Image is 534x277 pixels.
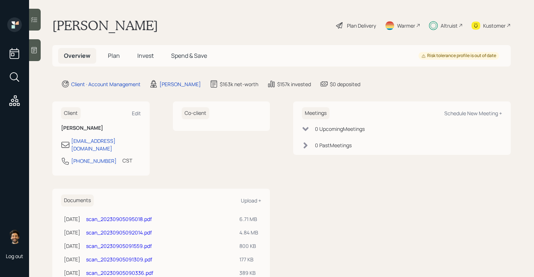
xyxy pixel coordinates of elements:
span: Invest [137,52,154,60]
div: 177 KB [239,256,258,263]
img: eric-schwartz-headshot.png [7,229,22,244]
a: scan_20230905091559.pdf [86,242,152,249]
div: Upload + [241,197,261,204]
div: [DATE] [64,269,80,277]
div: $163k net-worth [220,80,258,88]
div: 4.84 MB [239,229,258,236]
div: CST [122,157,132,164]
div: 0 Past Meeting s [315,141,352,149]
div: 0 Upcoming Meeting s [315,125,365,133]
div: Kustomer [483,22,506,29]
div: [DATE] [64,229,80,236]
h6: [PERSON_NAME] [61,125,141,131]
div: Log out [6,253,23,260]
div: [PHONE_NUMBER] [71,157,117,165]
a: scan_20230905091309.pdf [86,256,152,263]
span: Overview [64,52,90,60]
div: Risk tolerance profile is out of date [421,53,496,59]
h6: Client [61,107,81,119]
h1: [PERSON_NAME] [52,17,158,33]
div: Schedule New Meeting + [444,110,502,117]
h6: Co-client [182,107,209,119]
h6: Documents [61,194,94,206]
div: 6.71 MB [239,215,258,223]
h6: Meetings [302,107,329,119]
a: scan_20230905092014.pdf [86,229,152,236]
div: $157k invested [277,80,311,88]
div: [DATE] [64,215,80,223]
a: scan_20230905095018.pdf [86,216,152,222]
div: Warmer [397,22,415,29]
div: 800 KB [239,242,258,250]
div: [DATE] [64,242,80,250]
div: 389 KB [239,269,258,277]
a: scan_20230905090336.pdf [86,269,153,276]
div: [EMAIL_ADDRESS][DOMAIN_NAME] [71,137,141,152]
span: Spend & Save [171,52,207,60]
div: [PERSON_NAME] [159,80,201,88]
div: [DATE] [64,256,80,263]
span: Plan [108,52,120,60]
div: $0 deposited [330,80,360,88]
div: Plan Delivery [347,22,376,29]
div: Altruist [441,22,458,29]
div: Edit [132,110,141,117]
div: Client · Account Management [71,80,141,88]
